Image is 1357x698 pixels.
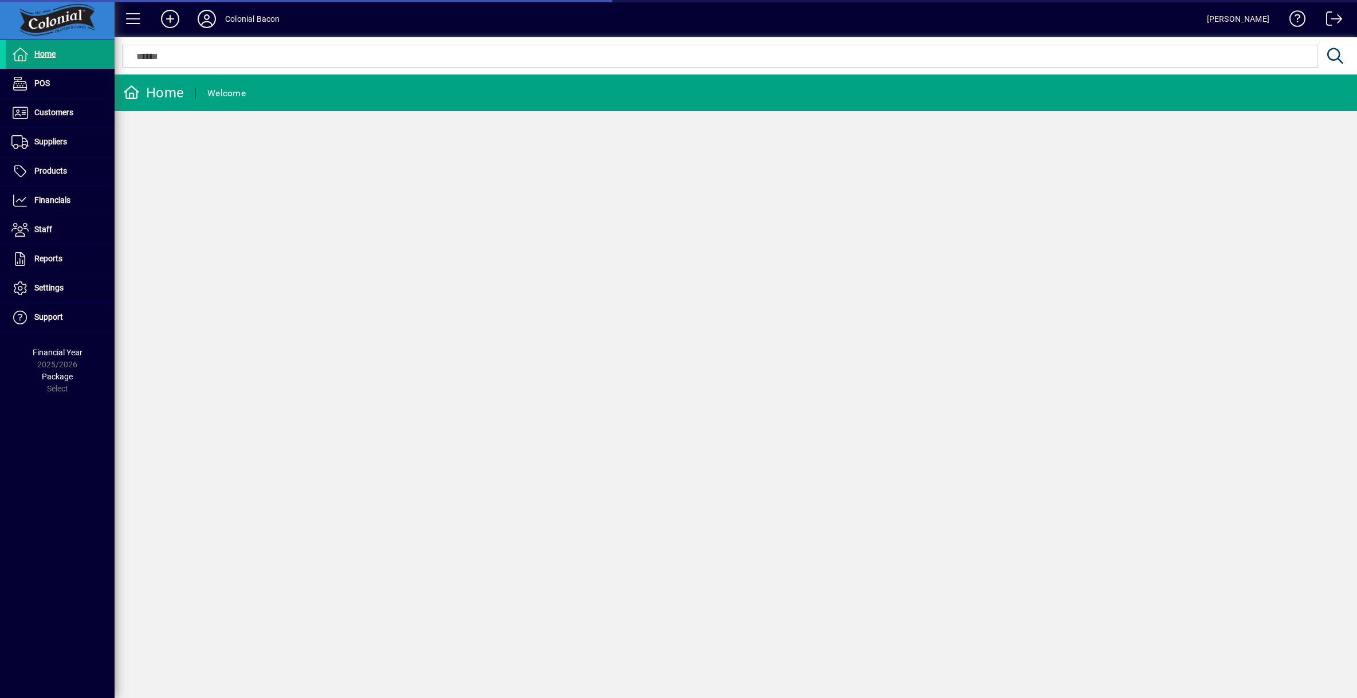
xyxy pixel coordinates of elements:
[152,9,188,29] button: Add
[34,108,73,117] span: Customers
[33,348,82,357] span: Financial Year
[34,195,70,205] span: Financials
[6,215,115,244] a: Staff
[42,372,73,381] span: Package
[34,166,67,175] span: Products
[34,283,64,292] span: Settings
[34,312,63,321] span: Support
[34,79,50,88] span: POS
[34,49,56,58] span: Home
[6,186,115,215] a: Financials
[6,99,115,127] a: Customers
[207,84,246,103] div: Welcome
[34,225,52,234] span: Staff
[6,303,115,332] a: Support
[6,69,115,98] a: POS
[1207,10,1269,28] div: [PERSON_NAME]
[225,10,280,28] div: Colonial Bacon
[34,254,62,263] span: Reports
[188,9,225,29] button: Profile
[6,274,115,303] a: Settings
[6,128,115,156] a: Suppliers
[1317,2,1343,40] a: Logout
[34,137,67,146] span: Suppliers
[1281,2,1306,40] a: Knowledge Base
[6,157,115,186] a: Products
[123,84,184,102] div: Home
[6,245,115,273] a: Reports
